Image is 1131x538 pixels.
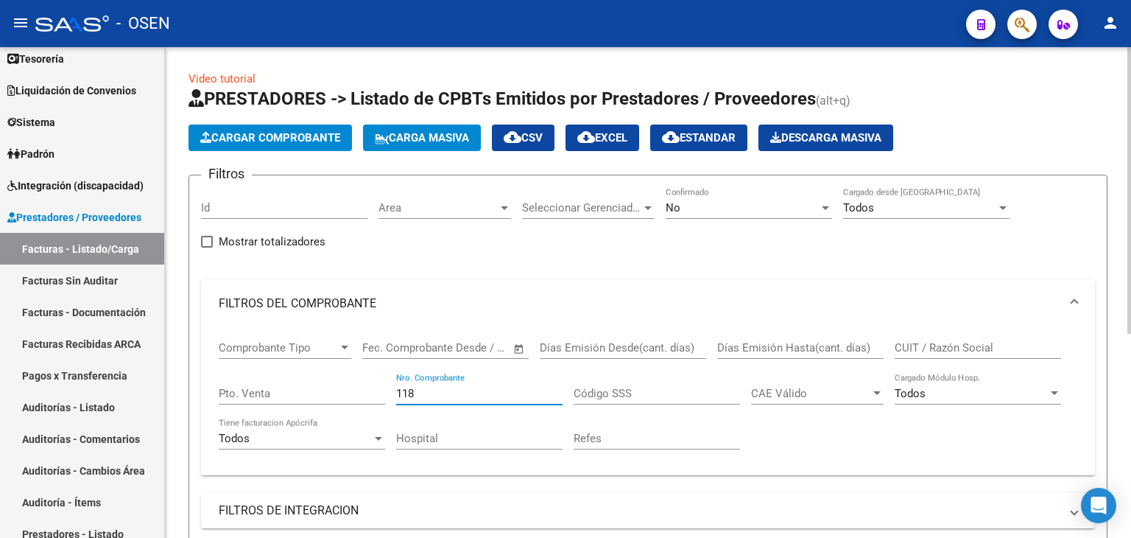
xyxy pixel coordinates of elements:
span: EXCEL [577,131,627,144]
span: Cargar Comprobante [200,131,340,144]
mat-icon: cloud_download [662,128,680,146]
mat-expansion-panel-header: FILTROS DEL COMPROBANTE [201,280,1095,327]
div: FILTROS DEL COMPROBANTE [201,327,1095,475]
mat-icon: cloud_download [504,128,521,146]
span: Estandar [662,131,736,144]
mat-panel-title: FILTROS DE INTEGRACION [219,503,1060,519]
span: PRESTADORES -> Listado de CPBTs Emitidos por Prestadores / Proveedores [188,88,816,109]
button: Estandar [650,125,747,151]
button: CSV [492,125,554,151]
h3: Filtros [201,164,252,184]
span: CSV [504,131,543,144]
input: Start date [362,341,410,354]
span: Carga Masiva [375,131,469,144]
button: Open calendar [511,340,528,357]
span: Seleccionar Gerenciador [522,201,641,214]
button: Cargar Comprobante [188,125,352,151]
span: Prestadores / Proveedores [7,209,141,226]
span: Integración (discapacidad) [7,178,144,194]
button: EXCEL [565,125,639,151]
span: No [666,201,680,214]
span: CAE Válido [751,387,870,400]
a: Video tutorial [188,72,256,85]
app-download-masive: Descarga masiva de comprobantes (adjuntos) [758,125,893,151]
span: Todos [219,432,250,445]
span: Todos [895,387,926,400]
span: Comprobante Tipo [219,341,338,354]
span: Tesorería [7,51,64,67]
mat-panel-title: FILTROS DEL COMPROBANTE [219,296,1060,312]
span: Mostrar totalizadores [219,233,325,251]
span: (alt+q) [816,94,850,108]
span: Padrón [7,146,54,162]
div: Open Intercom Messenger [1081,488,1116,523]
mat-icon: cloud_download [577,128,595,146]
mat-icon: person [1102,14,1119,32]
span: Sistema [7,114,55,130]
span: - OSEN [116,7,170,40]
span: Area [378,201,498,214]
input: End date [423,341,495,354]
button: Carga Masiva [363,125,481,151]
button: Descarga Masiva [758,125,893,151]
span: Descarga Masiva [770,131,881,144]
span: Liquidación de Convenios [7,83,136,99]
mat-icon: menu [12,14,29,32]
span: Todos [843,201,874,214]
mat-expansion-panel-header: FILTROS DE INTEGRACION [201,493,1095,528]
